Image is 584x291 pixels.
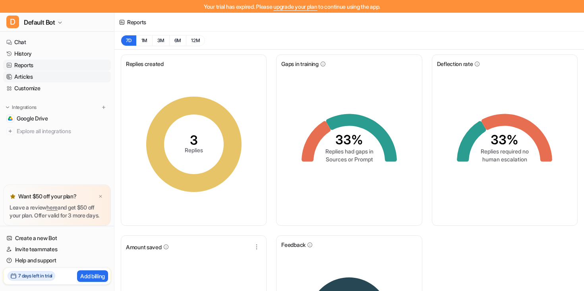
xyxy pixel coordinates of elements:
div: Reports [127,18,146,26]
span: Deflection rate [437,60,473,68]
tspan: Replies required no [481,148,529,155]
button: Integrations [3,103,39,111]
img: explore all integrations [6,127,14,135]
tspan: Sources or Prompt [325,156,373,163]
p: Leave a review and get $50 off your plan. Offer valid for 3 more days. [10,204,104,219]
a: Help and support [3,255,111,266]
img: star [10,193,16,200]
a: Reports [3,60,111,71]
a: here [46,204,58,211]
span: Google Drive [17,114,48,122]
tspan: 33% [335,132,363,147]
tspan: 3 [190,132,198,148]
tspan: 33% [491,132,518,147]
img: x [98,194,103,199]
span: D [6,16,19,28]
img: Google Drive [8,116,13,121]
a: upgrade your plan [273,3,317,10]
a: Google DriveGoogle Drive [3,113,111,124]
button: 1M [136,35,153,46]
img: menu_add.svg [101,105,106,110]
p: Want $50 off your plan? [18,192,77,200]
span: Gaps in training [281,60,319,68]
a: Customize [3,83,111,94]
tspan: human escalation [482,156,527,163]
button: 3M [152,35,169,46]
button: 12M [186,35,205,46]
span: Feedback [281,241,306,249]
button: 7D [121,35,136,46]
tspan: Replies [185,147,203,153]
a: Chat [3,37,111,48]
p: Integrations [12,104,37,111]
span: Default Bot [24,17,55,28]
span: Replies created [126,60,164,68]
button: Add billing [77,270,108,282]
button: 6M [169,35,186,46]
img: expand menu [5,105,10,110]
a: Invite teammates [3,244,111,255]
p: Add billing [80,272,105,280]
a: Create a new Bot [3,233,111,244]
span: Explore all integrations [17,125,108,138]
h2: 7 days left in trial [18,272,52,279]
a: History [3,48,111,59]
a: Explore all integrations [3,126,111,137]
a: Articles [3,71,111,82]
span: Amount saved [126,243,162,251]
tspan: Replies had gaps in [325,148,373,155]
